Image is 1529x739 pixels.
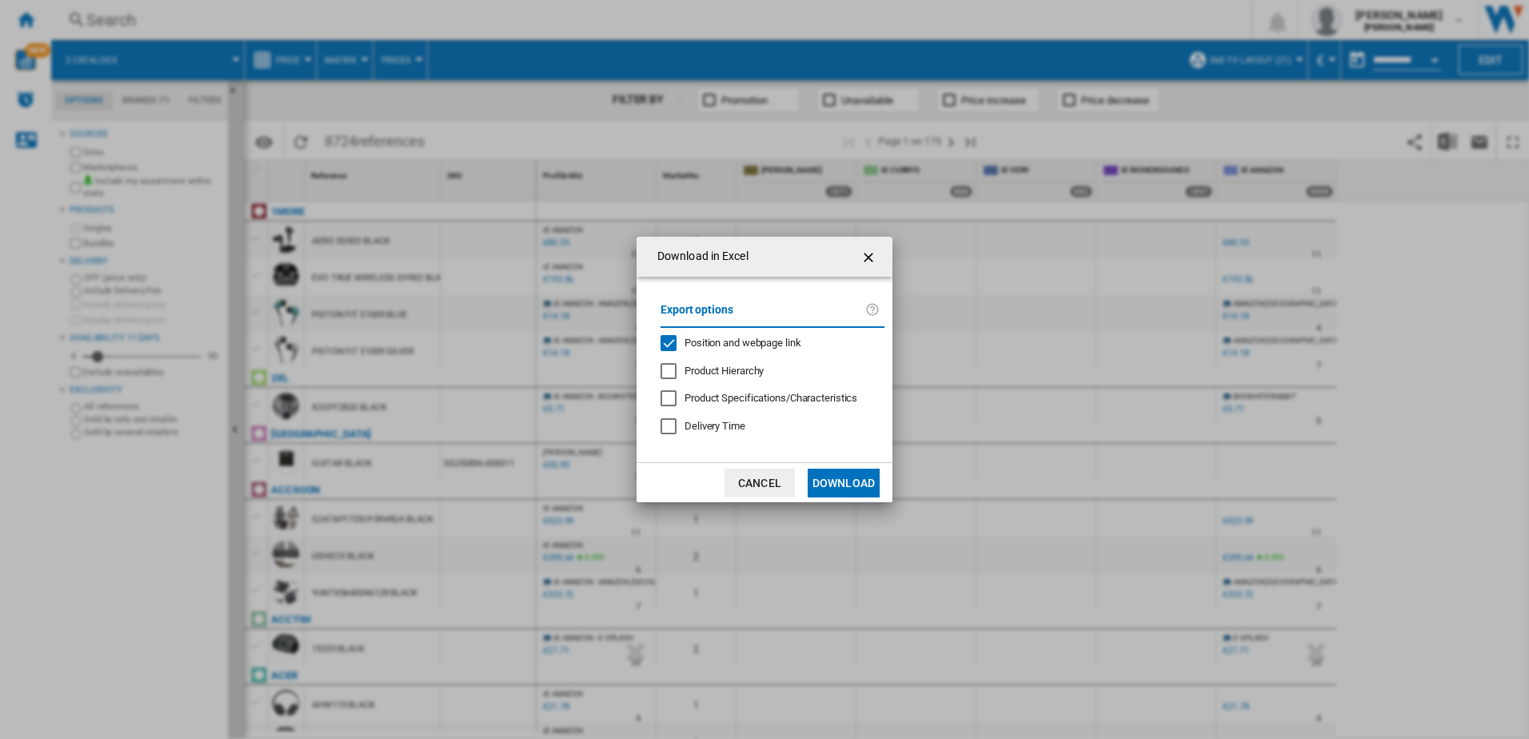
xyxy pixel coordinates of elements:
[685,365,764,377] span: Product Hierarchy
[685,420,745,432] span: Delivery Time
[725,469,795,497] button: Cancel
[685,337,801,349] span: Position and webpage link
[661,419,884,434] md-checkbox: Delivery Time
[661,301,865,330] label: Export options
[661,336,872,351] md-checkbox: Position and webpage link
[808,469,880,497] button: Download
[860,248,880,267] ng-md-icon: getI18NText('BUTTONS.CLOSE_DIALOG')
[661,363,872,378] md-checkbox: Product Hierarchy
[854,241,886,273] button: getI18NText('BUTTONS.CLOSE_DIALOG')
[649,249,749,265] h4: Download in Excel
[685,392,857,404] span: Product Specifications/Characteristics
[685,391,857,405] div: Only applies to Category View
